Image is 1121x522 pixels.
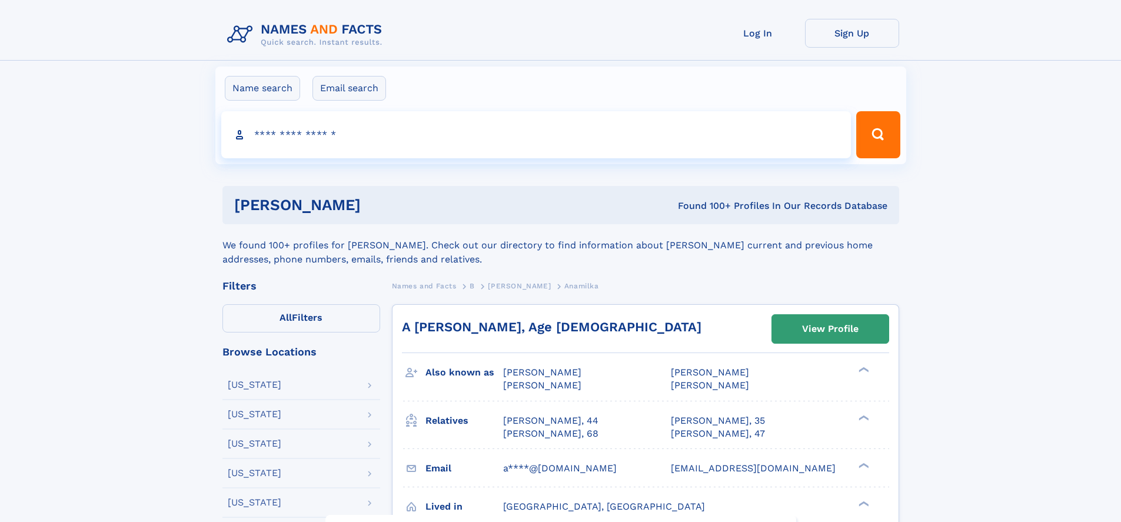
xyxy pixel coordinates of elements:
h3: Relatives [425,411,503,431]
div: ❯ [856,500,870,507]
div: [US_STATE] [228,498,281,507]
label: Email search [312,76,386,101]
h3: Email [425,458,503,478]
a: A [PERSON_NAME], Age [DEMOGRAPHIC_DATA] [402,320,701,334]
span: [PERSON_NAME] [488,282,551,290]
div: [US_STATE] [228,439,281,448]
button: Search Button [856,111,900,158]
span: All [280,312,292,323]
span: [PERSON_NAME] [671,367,749,378]
div: [US_STATE] [228,380,281,390]
label: Name search [225,76,300,101]
div: Found 100+ Profiles In Our Records Database [519,200,887,212]
div: Browse Locations [222,347,380,357]
div: ❯ [856,414,870,421]
a: Names and Facts [392,278,457,293]
h3: Lived in [425,497,503,517]
a: B [470,278,475,293]
span: [PERSON_NAME] [671,380,749,391]
span: [EMAIL_ADDRESS][DOMAIN_NAME] [671,463,836,474]
span: Anamilka [564,282,599,290]
a: Sign Up [805,19,899,48]
div: [US_STATE] [228,468,281,478]
div: ❯ [856,461,870,469]
div: We found 100+ profiles for [PERSON_NAME]. Check out our directory to find information about [PERS... [222,224,899,267]
span: B [470,282,475,290]
label: Filters [222,304,380,333]
h1: [PERSON_NAME] [234,198,520,212]
a: View Profile [772,315,889,343]
span: [PERSON_NAME] [503,367,581,378]
h3: Also known as [425,363,503,383]
div: Filters [222,281,380,291]
a: Log In [711,19,805,48]
a: [PERSON_NAME], 44 [503,414,598,427]
div: [US_STATE] [228,410,281,419]
a: [PERSON_NAME], 35 [671,414,765,427]
div: View Profile [802,315,859,343]
div: ❯ [856,366,870,374]
input: search input [221,111,851,158]
a: [PERSON_NAME], 68 [503,427,598,440]
span: [PERSON_NAME] [503,380,581,391]
a: [PERSON_NAME] [488,278,551,293]
span: [GEOGRAPHIC_DATA], [GEOGRAPHIC_DATA] [503,501,705,512]
a: [PERSON_NAME], 47 [671,427,765,440]
img: Logo Names and Facts [222,19,392,51]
